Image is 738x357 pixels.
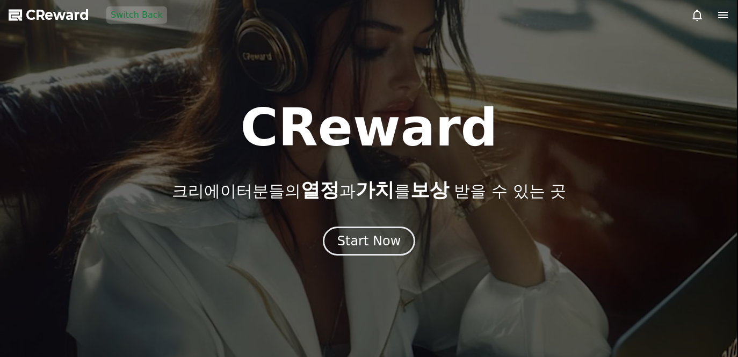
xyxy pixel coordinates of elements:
[323,237,416,247] a: Start Now
[301,179,339,201] span: 열정
[9,6,89,24] a: CReward
[26,6,89,24] span: CReward
[240,102,497,154] h1: CReward
[323,227,416,256] button: Start Now
[172,179,566,201] p: 크리에이터분들의 과 를 받을 수 있는 곳
[337,232,401,250] div: Start Now
[106,6,167,24] button: Switch Back
[410,179,449,201] span: 보상
[356,179,394,201] span: 가치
